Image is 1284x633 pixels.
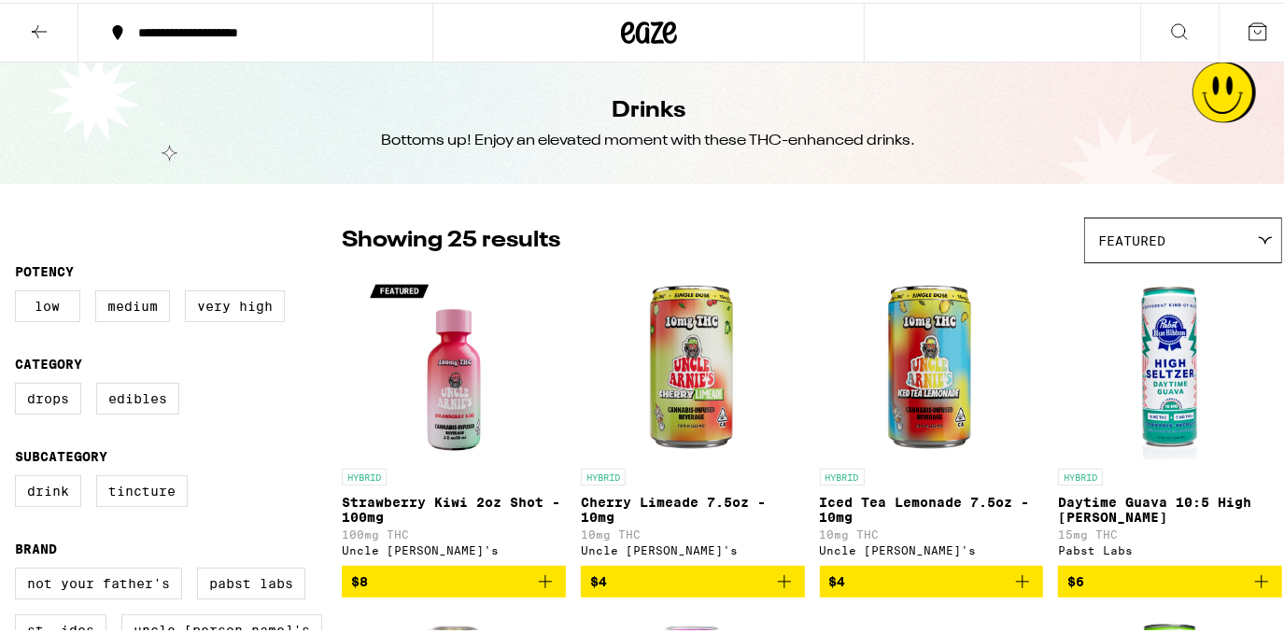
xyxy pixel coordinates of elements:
h1: Drinks [612,92,685,124]
span: $8 [351,571,368,586]
legend: Potency [15,261,74,276]
label: Tincture [96,472,188,504]
p: HYBRID [581,466,626,483]
p: Daytime Guava 10:5 High [PERSON_NAME] [1058,492,1282,522]
span: $4 [829,571,846,586]
legend: Category [15,354,82,369]
label: Low [15,288,80,319]
p: Showing 25 results [342,222,560,254]
p: Iced Tea Lemonade 7.5oz - 10mg [820,492,1044,522]
a: Open page for Iced Tea Lemonade 7.5oz - 10mg from Uncle Arnie's [820,270,1044,563]
div: Uncle [PERSON_NAME]'s [581,542,805,554]
a: Open page for Cherry Limeade 7.5oz - 10mg from Uncle Arnie's [581,270,805,563]
label: Very High [185,288,285,319]
img: Uncle Arnie's - Strawberry Kiwi 2oz Shot - 100mg [360,270,547,457]
p: 10mg THC [581,526,805,538]
p: HYBRID [1058,466,1103,483]
label: Drops [15,380,81,412]
img: Uncle Arnie's - Cherry Limeade 7.5oz - 10mg [600,270,786,457]
a: Open page for Daytime Guava 10:5 High Seltzer from Pabst Labs [1058,270,1282,563]
button: Add to bag [820,563,1044,595]
label: Edibles [96,380,179,412]
span: $4 [590,571,607,586]
label: Pabst Labs [197,565,305,597]
a: Open page for Strawberry Kiwi 2oz Shot - 100mg from Uncle Arnie's [342,270,566,563]
span: Featured [1098,231,1165,246]
p: HYBRID [342,466,387,483]
legend: Brand [15,539,57,554]
label: Medium [95,288,170,319]
div: Uncle [PERSON_NAME]'s [820,542,1044,554]
button: Add to bag [342,563,566,595]
p: 100mg THC [342,526,566,538]
img: Pabst Labs - Daytime Guava 10:5 High Seltzer [1077,270,1263,457]
label: Not Your Father's [15,565,182,597]
span: $6 [1067,571,1084,586]
label: Drink [15,472,81,504]
p: HYBRID [820,466,865,483]
legend: Subcategory [15,446,107,461]
div: Uncle [PERSON_NAME]'s [342,542,566,554]
button: Add to bag [581,563,805,595]
img: Uncle Arnie's - Iced Tea Lemonade 7.5oz - 10mg [838,270,1024,457]
p: Cherry Limeade 7.5oz - 10mg [581,492,805,522]
p: Strawberry Kiwi 2oz Shot - 100mg [342,492,566,522]
button: Add to bag [1058,563,1282,595]
div: Bottoms up! Enjoy an elevated moment with these THC-enhanced drinks. [382,128,916,148]
p: 15mg THC [1058,526,1282,538]
p: 10mg THC [820,526,1044,538]
div: Pabst Labs [1058,542,1282,554]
